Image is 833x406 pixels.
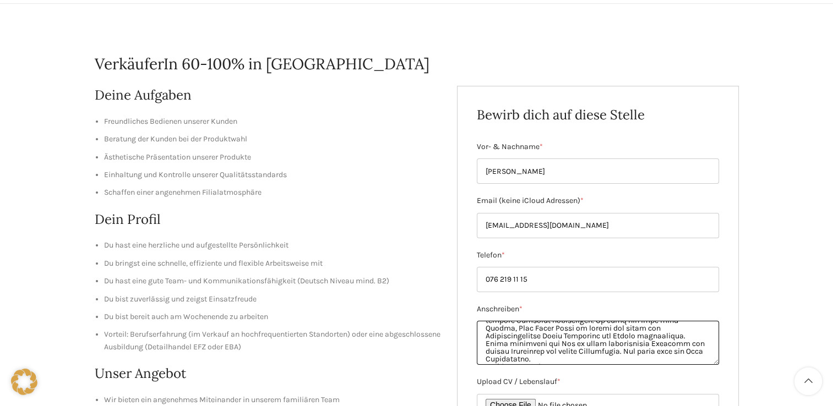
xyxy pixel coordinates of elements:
li: Du hast eine herzliche und aufgestellte Persönlichkeit [104,239,441,251]
label: Email (keine iCloud Adressen) [477,195,719,207]
h2: Dein Profil [95,210,441,229]
li: Du bist bereit auch am Wochenende zu arbeiten [104,311,441,323]
label: Telefon [477,249,719,261]
h1: VerkäuferIn 60-100% in [GEOGRAPHIC_DATA] [95,53,739,75]
li: Beratung der Kunden bei der Produktwahl [104,133,441,145]
label: Anschreiben [477,303,719,315]
h2: Bewirb dich auf diese Stelle [477,106,719,124]
li: Schaffen einer angenehmen Filialatmosphäre [104,186,441,199]
label: Vor- & Nachname [477,141,719,153]
li: Du hast eine gute Team- und Kommunikationsfähigkeit (Deutsch Niveau mind. B2) [104,275,441,287]
label: Upload CV / Lebenslauf [477,376,719,388]
li: Vorteil: Berufserfahrung (im Verkauf an hochfrequentierten Standorten) oder eine abgeschlossene A... [104,328,441,353]
li: Freundliches Bedienen unserer Kunden [104,116,441,128]
li: Wir bieten ein angenehmes Miteinander in unserem familiären Team [104,394,441,406]
h2: Deine Aufgaben [95,86,441,105]
h2: Unser Angebot [95,364,441,383]
li: Du bringst eine schnelle, effiziente und flexible Arbeitsweise mit [104,257,441,270]
a: Scroll to top button [794,367,822,395]
li: Du bist zuverlässig und zeigst Einsatzfreude [104,293,441,305]
li: Ästhetische Präsentation unserer Produkte [104,151,441,163]
li: Einhaltung und Kontrolle unserer Qualitätsstandards [104,169,441,181]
